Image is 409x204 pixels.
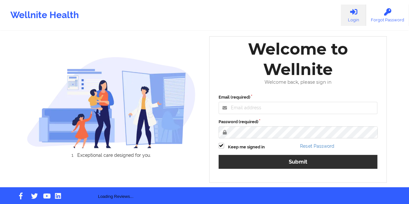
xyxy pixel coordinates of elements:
a: Login [341,5,366,26]
div: Welcome to Wellnite [214,39,382,80]
a: Reset Password [300,144,334,149]
input: Email address [219,102,378,114]
label: Password (required) [219,119,378,125]
label: Keep me signed in [228,144,265,150]
img: wellnite-auth-hero_200.c722682e.png [27,57,196,148]
label: Email (required) [219,94,378,101]
li: Exceptional care designed for you. [33,153,196,158]
button: Submit [219,155,378,169]
a: Forgot Password [366,5,409,26]
div: Loading Reviews... [27,169,205,200]
div: Welcome back, please sign in [214,80,382,85]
